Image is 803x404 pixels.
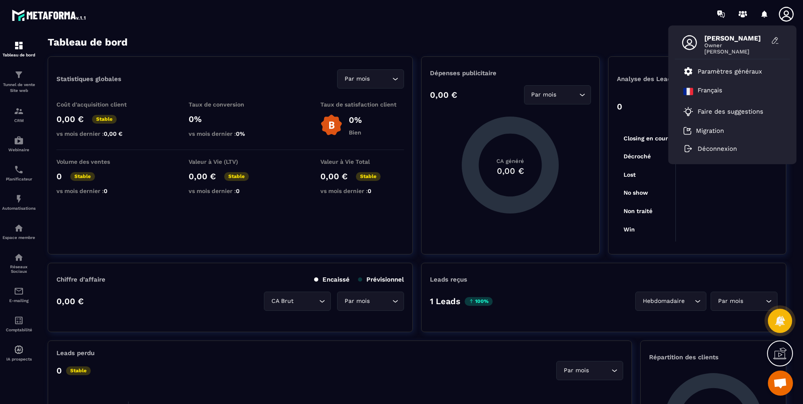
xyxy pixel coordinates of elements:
[189,114,272,124] p: 0%
[2,298,36,303] p: E-mailing
[704,48,767,55] span: [PERSON_NAME]
[320,171,348,181] p: 0,00 €
[14,252,24,262] img: social-network
[2,147,36,152] p: Webinaire
[617,102,622,112] p: 0
[368,188,371,194] span: 0
[2,357,36,361] p: IA prospects
[2,158,36,188] a: schedulerschedulerPlanificateur
[2,53,36,57] p: Tableau de bord
[617,75,697,83] p: Analyse des Leads
[562,366,591,375] span: Par mois
[189,130,272,137] p: vs mois dernier :
[56,114,84,124] p: 0,00 €
[56,349,95,357] p: Leads perdu
[269,297,295,306] span: CA Brut
[14,41,24,51] img: formation
[70,172,95,181] p: Stable
[56,130,140,137] p: vs mois dernier :
[14,315,24,325] img: accountant
[356,172,381,181] p: Stable
[56,158,140,165] p: Volume des ventes
[698,108,763,115] p: Faire des suggestions
[2,235,36,240] p: Espace membre
[2,280,36,309] a: emailemailE-mailing
[2,328,36,332] p: Comptabilité
[56,296,84,306] p: 0,00 €
[430,90,457,100] p: 0,00 €
[624,226,635,233] tspan: Win
[14,345,24,355] img: automations
[430,69,591,77] p: Dépenses publicitaire
[314,276,350,283] p: Encaissé
[56,366,62,376] p: 0
[104,130,123,137] span: 0,00 €
[337,292,404,311] div: Search for option
[2,100,36,129] a: formationformationCRM
[56,171,62,181] p: 0
[66,366,91,375] p: Stable
[2,177,36,181] p: Planificateur
[716,297,745,306] span: Par mois
[337,69,404,89] div: Search for option
[349,115,362,125] p: 0%
[264,292,331,311] div: Search for option
[104,188,107,194] span: 0
[745,297,764,306] input: Search for option
[683,66,762,76] a: Paramètres généraux
[48,36,128,48] h3: Tableau de bord
[430,296,460,306] p: 1 Leads
[683,127,724,135] a: Migration
[189,158,272,165] p: Valeur à Vie (LTV)
[465,297,493,306] p: 100%
[2,246,36,280] a: social-networksocial-networkRéseaux Sociaux
[320,114,343,136] img: b-badge-o.b3b20ee6.svg
[189,101,272,108] p: Taux de conversion
[236,130,245,137] span: 0%
[320,101,404,108] p: Taux de satisfaction client
[711,292,777,311] div: Search for option
[14,194,24,204] img: automations
[704,34,767,42] span: [PERSON_NAME]
[236,188,240,194] span: 0
[529,90,558,99] span: Par mois
[2,64,36,100] a: formationformationTunnel de vente Site web
[2,34,36,64] a: formationformationTableau de bord
[358,276,404,283] p: Prévisionnel
[343,297,371,306] span: Par mois
[2,206,36,211] p: Automatisations
[56,101,140,108] p: Coût d'acquisition client
[2,188,36,217] a: automationsautomationsAutomatisations
[624,208,652,214] tspan: Non traité
[14,286,24,296] img: email
[556,361,623,380] div: Search for option
[189,188,272,194] p: vs mois dernier :
[698,145,737,152] p: Déconnexion
[14,165,24,175] img: scheduler
[2,217,36,246] a: automationsautomationsEspace membre
[624,153,651,160] tspan: Décroché
[320,188,404,194] p: vs mois dernier :
[686,297,693,306] input: Search for option
[2,82,36,94] p: Tunnel de vente Site web
[92,115,117,124] p: Stable
[14,70,24,80] img: formation
[624,189,648,196] tspan: No show
[14,135,24,145] img: automations
[295,297,317,306] input: Search for option
[2,309,36,338] a: accountantaccountantComptabilité
[56,188,140,194] p: vs mois dernier :
[430,276,467,283] p: Leads reçus
[14,223,24,233] img: automations
[371,297,390,306] input: Search for option
[624,171,636,178] tspan: Lost
[320,158,404,165] p: Valeur à Vie Total
[635,292,706,311] div: Search for option
[14,106,24,116] img: formation
[641,297,686,306] span: Hebdomadaire
[624,135,671,142] tspan: Closing en cours
[2,118,36,123] p: CRM
[371,74,390,84] input: Search for option
[12,8,87,23] img: logo
[56,75,121,83] p: Statistiques globales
